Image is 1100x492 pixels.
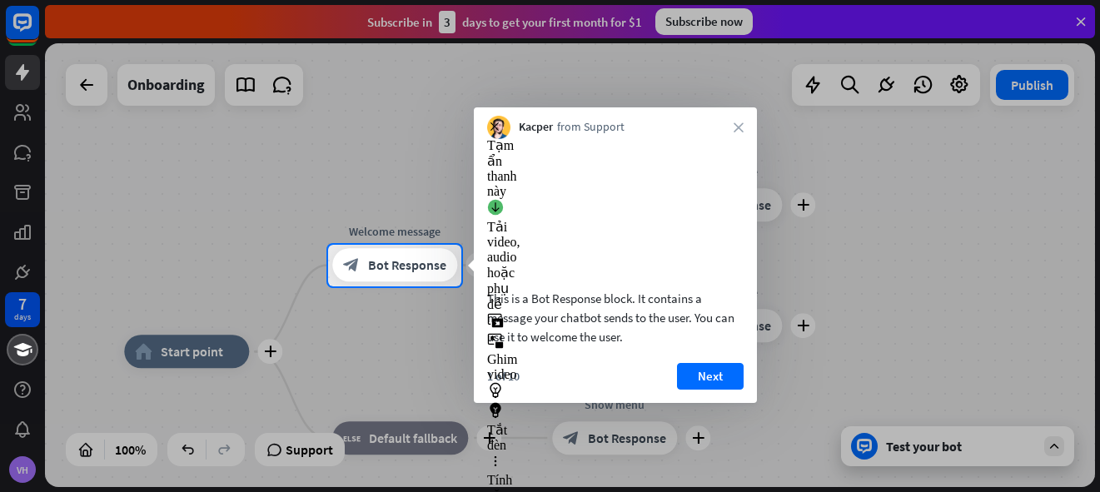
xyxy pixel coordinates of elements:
[519,119,553,136] span: Kacper
[734,122,744,132] i: close
[557,119,625,136] span: from Support
[677,363,744,390] button: Next
[343,257,360,274] i: block_bot_response
[487,289,744,346] div: This is a Bot Response block. It contains a message your chatbot sends to the user. You can use i...
[368,257,446,274] span: Bot Response
[13,7,63,57] button: Open LiveChat chat widget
